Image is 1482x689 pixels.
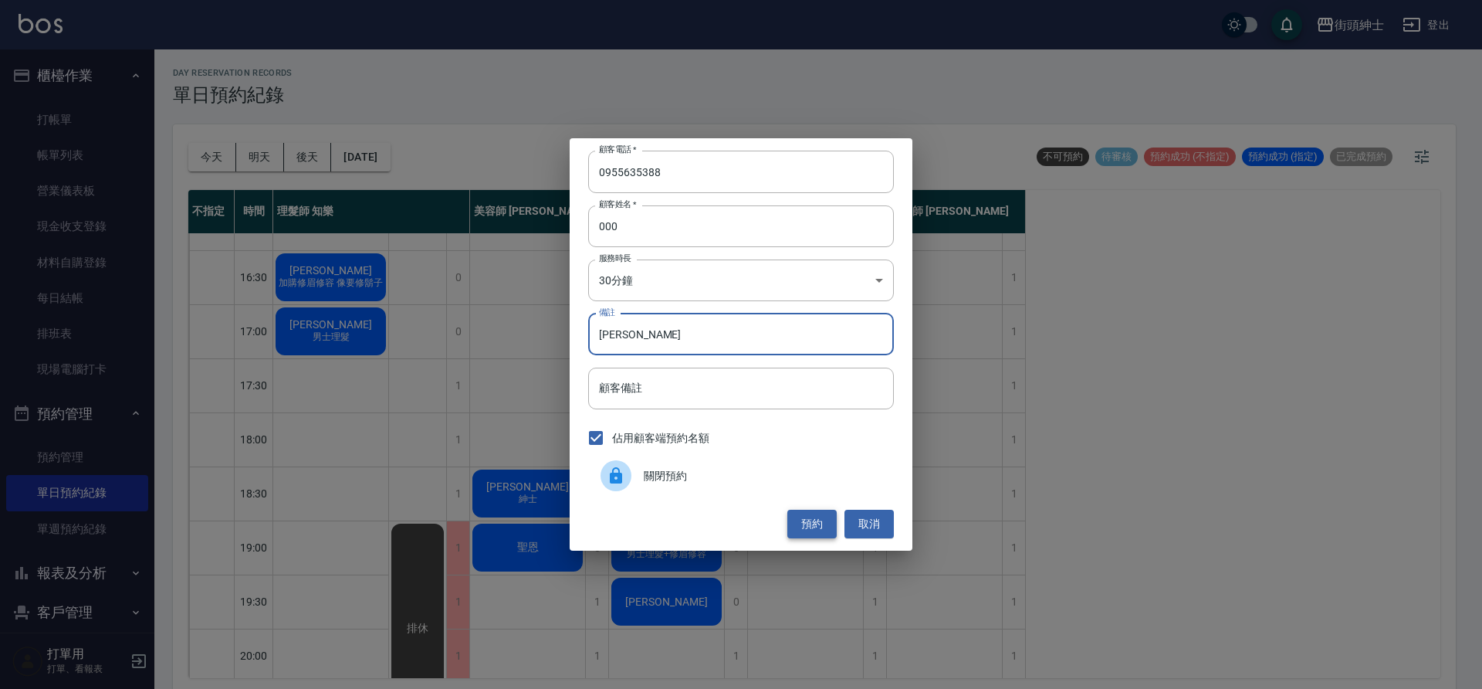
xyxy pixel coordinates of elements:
span: 佔用顧客端預約名額 [612,430,709,446]
label: 顧客電話 [599,144,637,155]
span: 關閉預約 [644,468,881,484]
label: 備註 [599,307,615,318]
div: 30分鐘 [588,260,894,301]
div: 關閉預約 [588,454,894,497]
button: 預約 [787,510,837,538]
label: 顧客姓名 [599,199,637,210]
button: 取消 [844,510,894,538]
label: 服務時長 [599,253,631,264]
